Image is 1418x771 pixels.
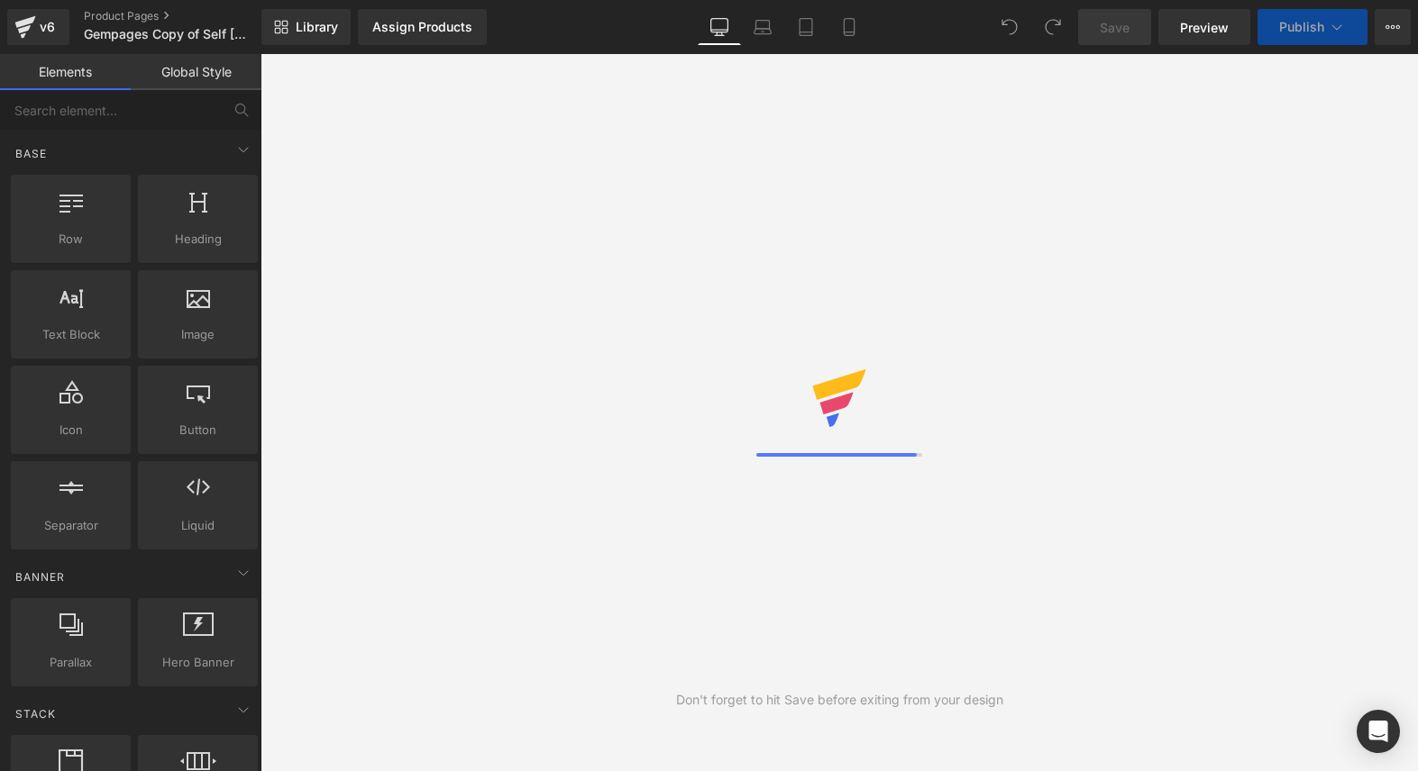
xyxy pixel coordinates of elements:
a: Product Pages [84,9,291,23]
span: Banner [14,568,67,585]
a: Laptop [741,9,784,45]
span: Preview [1180,18,1229,37]
button: Publish [1258,9,1368,45]
span: Gempages Copy of Self [MEDICAL_DATA] Foam 1 - 10k Call - Warda [84,27,257,41]
a: Tablet [784,9,828,45]
span: Liquid [143,516,252,535]
span: Publish [1279,20,1324,34]
span: Icon [16,421,125,440]
span: Separator [16,516,125,535]
span: Text Block [16,325,125,344]
button: Undo [992,9,1028,45]
span: Stack [14,705,58,722]
a: v6 [7,9,69,45]
a: Preview [1158,9,1250,45]
span: Image [143,325,252,344]
a: Mobile [828,9,871,45]
a: Global Style [131,54,261,90]
span: Row [16,230,125,249]
div: Open Intercom Messenger [1357,710,1400,753]
a: Desktop [698,9,741,45]
div: Assign Products [372,20,472,34]
div: Don't forget to hit Save before exiting from your design [676,690,1003,710]
span: Button [143,421,252,440]
button: Redo [1035,9,1071,45]
span: Library [296,19,338,35]
span: Parallax [16,653,125,672]
button: More [1375,9,1411,45]
span: Save [1100,18,1130,37]
a: New Library [261,9,351,45]
span: Heading [143,230,252,249]
span: Base [14,145,49,162]
span: Hero Banner [143,653,252,672]
div: v6 [36,15,59,39]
